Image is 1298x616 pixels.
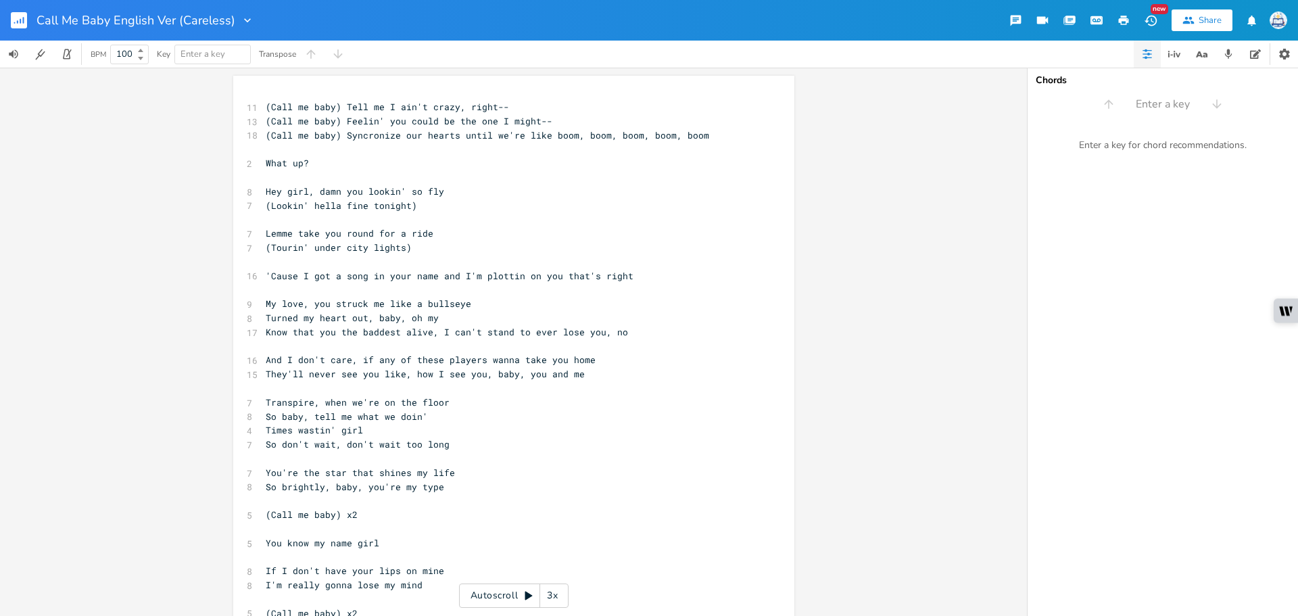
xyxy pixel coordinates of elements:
[540,584,564,608] div: 3x
[1270,11,1287,29] img: Sign In
[91,51,106,58] div: BPM
[1137,8,1164,32] button: New
[266,481,444,493] span: So brightly, baby, you're my type
[266,508,358,521] span: (Call me baby) x2
[266,467,455,479] span: You're the star that shines my life
[1136,97,1190,112] span: Enter a key
[266,565,444,577] span: If I don't have your lips on mine
[266,101,509,113] span: (Call me baby) Tell me I ain't crazy, right--
[1028,131,1298,160] div: Enter a key for chord recommendations.
[266,368,585,380] span: They'll never see you like, how I see you, baby, you and me
[266,410,428,423] span: So baby, tell me what we doin'
[266,185,444,197] span: Hey girl, damn you lookin' so fly
[266,326,628,338] span: Know that you the baddest alive, I can't stand to ever lose you, no
[266,157,309,169] span: What up?
[266,424,363,436] span: Times wastin' girl
[259,50,296,58] div: Transpose
[266,115,552,127] span: (Call me baby) Feelin' you could be the one I might--
[266,537,379,549] span: You know my name girl
[266,199,417,212] span: (Lookin' hella fine tonight)
[266,241,412,254] span: (Tourin' under city lights)
[1151,4,1168,14] div: New
[266,438,450,450] span: So don't wait, don't wait too long
[37,14,235,26] span: Call Me Baby English Ver (Careless)
[181,48,225,60] span: Enter a key
[1199,14,1222,26] div: Share
[266,227,433,239] span: Lemme take you round for a ride
[157,50,170,58] div: Key
[266,396,450,408] span: Transpire, when we're on the floor
[266,312,439,324] span: Turned my heart out, baby, oh my
[1172,9,1232,31] button: Share
[266,129,709,141] span: (Call me baby) Syncronize our hearts until we're like boom, boom, boom, boom, boom
[266,298,471,310] span: My love, you struck me like a bullseye
[266,354,596,366] span: And I don't care, if any of these players wanna take you home
[1036,76,1290,85] div: Chords
[459,584,569,608] div: Autoscroll
[266,270,633,282] span: 'Cause I got a song in your name and I'm plottin on you that's right
[266,579,423,591] span: I'm really gonna lose my mind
